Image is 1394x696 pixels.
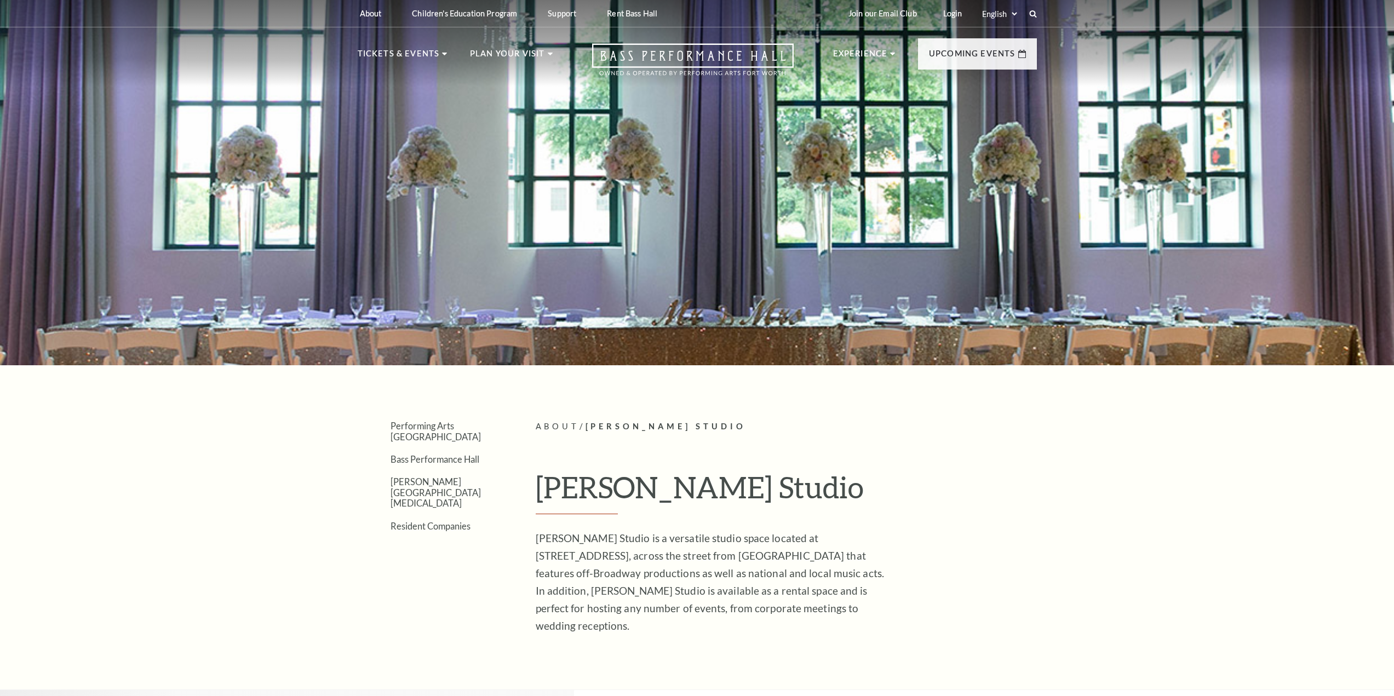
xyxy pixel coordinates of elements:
select: Select: [980,9,1019,19]
p: About [360,9,382,18]
a: [PERSON_NAME][GEOGRAPHIC_DATA][MEDICAL_DATA] [391,476,481,508]
h1: [PERSON_NAME] Studio [536,469,1037,514]
p: Experience [833,47,888,67]
a: Performing Arts [GEOGRAPHIC_DATA] [391,421,481,441]
a: Bass Performance Hall [391,454,479,464]
p: Children's Education Program [412,9,517,18]
p: Support [548,9,576,18]
p: Rent Bass Hall [607,9,657,18]
p: Upcoming Events [929,47,1016,67]
p: Plan Your Visit [470,47,545,67]
a: Resident Companies [391,521,471,531]
p: / [536,420,1037,434]
p: [PERSON_NAME] Studio is a versatile studio space located at [STREET_ADDRESS], across the street f... [536,530,892,635]
span: About [536,422,580,431]
span: [PERSON_NAME] Studio [586,422,747,431]
p: Tickets & Events [358,47,440,67]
